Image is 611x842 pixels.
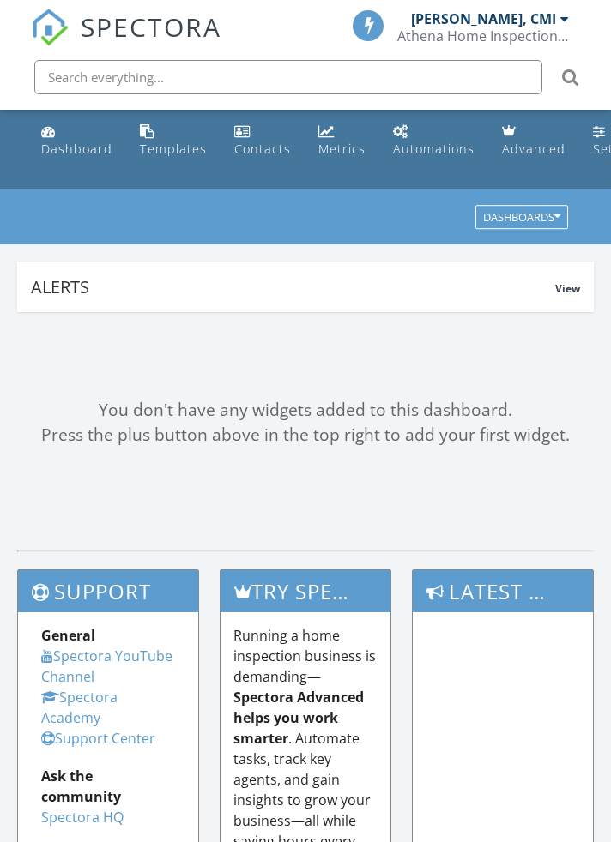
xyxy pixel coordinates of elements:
img: The Best Home Inspection Software - Spectora [31,9,69,46]
button: Dashboards [475,206,568,230]
div: [PERSON_NAME], CMI [411,10,556,27]
a: Templates [133,117,214,165]
div: Alerts [31,275,555,298]
div: Metrics [318,141,366,157]
div: Press the plus button above in the top right to add your first widget. [17,423,594,448]
a: Contacts [227,117,298,165]
h3: Latest Updates [413,570,593,612]
span: View [555,281,580,296]
div: Ask the community [41,766,175,807]
input: Search everything... [34,60,542,94]
a: Support Center [41,729,155,748]
h3: Support [18,570,198,612]
div: Automations [393,141,475,157]
strong: General [41,626,95,645]
span: SPECTORA [81,9,221,45]
a: Spectora YouTube Channel [41,647,172,686]
a: Spectora Academy [41,688,118,727]
a: SPECTORA [31,23,221,59]
div: Advanced [502,141,566,157]
a: Dashboard [34,117,119,165]
div: Contacts [234,141,291,157]
div: Dashboard [41,141,112,157]
strong: Spectora Advanced helps you work smarter [233,688,364,748]
div: You don't have any widgets added to this dashboard. [17,398,594,423]
h3: Try spectora advanced [DATE] [221,570,390,612]
div: Templates [140,141,207,157]
a: Metrics [312,117,372,165]
a: Spectora HQ [41,808,124,827]
a: Automations (Basic) [386,117,481,165]
div: Dashboards [483,212,560,224]
div: Athena Home Inspections, LLC [397,27,569,45]
a: Advanced [495,117,572,165]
